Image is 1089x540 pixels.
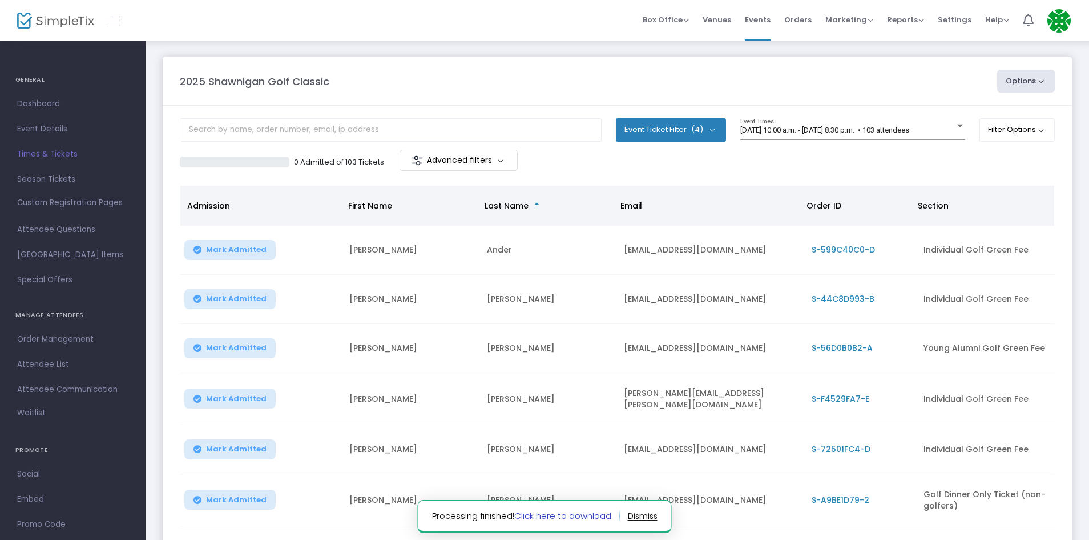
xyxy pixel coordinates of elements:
span: Mark Admitted [206,245,267,254]
span: Attendee Questions [17,222,128,237]
button: Mark Admitted [184,240,276,260]
button: Mark Admitted [184,389,276,409]
span: Mark Admitted [206,343,267,353]
p: 0 Admitted of 103 Tickets [294,157,384,168]
td: Ander [480,226,618,275]
td: [PERSON_NAME] [342,474,480,526]
td: Individual Golf Green Fee [917,373,1054,425]
td: [PERSON_NAME] [342,373,480,425]
span: S-56D0B0B2-A [812,342,873,354]
span: S-F4529FA7-E [812,393,869,405]
td: [PERSON_NAME] [342,275,480,324]
span: Marketing [825,14,873,25]
td: Golf Dinner Only Ticket (non-golfers) [917,474,1054,526]
span: Venues [703,5,731,34]
td: [EMAIL_ADDRESS][DOMAIN_NAME] [617,226,804,275]
span: Reports [887,14,924,25]
span: Last Name [485,200,529,211]
span: Custom Registration Pages [17,197,123,209]
span: Embed [17,492,128,507]
td: [PERSON_NAME] [480,373,618,425]
span: Mark Admitted [206,294,267,303]
span: Email [620,200,642,211]
img: filter [412,155,423,166]
button: Mark Admitted [184,338,276,358]
span: [GEOGRAPHIC_DATA] Items [17,247,128,262]
m-panel-title: 2025 Shawnigan Golf Classic [180,74,329,89]
td: [PERSON_NAME] [480,425,618,474]
button: Mark Admitted [184,289,276,309]
span: Mark Admitted [206,394,267,403]
span: Box Office [643,14,689,25]
button: Mark Admitted [184,439,276,459]
span: Order ID [806,200,841,211]
span: Events [745,5,771,34]
span: Dashboard [17,97,128,111]
span: Waitlist [17,407,46,419]
h4: PROMOTE [15,439,130,462]
td: [EMAIL_ADDRESS][DOMAIN_NAME] [617,324,804,373]
m-button: Advanced filters [400,150,518,171]
span: Mark Admitted [206,445,267,454]
h4: GENERAL [15,69,130,91]
span: S-599C40C0-D [812,244,875,255]
td: [EMAIL_ADDRESS][DOMAIN_NAME] [617,275,804,324]
td: [EMAIL_ADDRESS][DOMAIN_NAME] [617,474,804,526]
span: Settings [938,5,971,34]
span: Section [918,200,949,211]
td: Individual Golf Green Fee [917,226,1054,275]
span: S-72501FC4-D [812,443,870,455]
span: Help [985,14,1009,25]
button: Event Ticket Filter(4) [616,118,726,141]
button: Mark Admitted [184,490,276,510]
span: Event Details [17,122,128,137]
span: Orders [784,5,812,34]
button: dismiss [628,507,658,525]
td: [PERSON_NAME] [342,425,480,474]
span: First Name [348,200,392,211]
span: Special Offers [17,273,128,287]
td: [PERSON_NAME] [342,226,480,275]
span: Promo Code [17,517,128,532]
td: [PERSON_NAME] [480,324,618,373]
td: [PERSON_NAME] [480,275,618,324]
span: Times & Tickets [17,147,128,162]
span: Processing finished! [432,510,620,523]
td: Young Alumni Golf Green Fee [917,324,1054,373]
span: Season Tickets [17,172,128,187]
span: Sortable [533,201,542,210]
span: S-A9BE1D79-2 [812,494,869,506]
td: [PERSON_NAME][EMAIL_ADDRESS][PERSON_NAME][DOMAIN_NAME] [617,373,804,425]
span: S-44C8D993-B [812,293,874,305]
span: Attendee List [17,357,128,372]
td: [PERSON_NAME] [480,474,618,526]
td: [EMAIL_ADDRESS][DOMAIN_NAME] [617,425,804,474]
td: Individual Golf Green Fee [917,425,1054,474]
span: Attendee Communication [17,382,128,397]
span: [DATE] 10:00 a.m. - [DATE] 8:30 p.m. • 103 attendees [740,126,909,134]
span: (4) [691,125,703,134]
span: Social [17,467,128,482]
button: Filter Options [979,118,1055,141]
td: Individual Golf Green Fee [917,275,1054,324]
input: Search by name, order number, email, ip address [180,118,602,142]
button: Options [997,70,1055,93]
span: Order Management [17,332,128,347]
td: [PERSON_NAME] [342,324,480,373]
span: Admission [187,200,230,211]
span: Mark Admitted [206,495,267,505]
a: Click here to download. [514,510,613,522]
h4: MANAGE ATTENDEES [15,304,130,327]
